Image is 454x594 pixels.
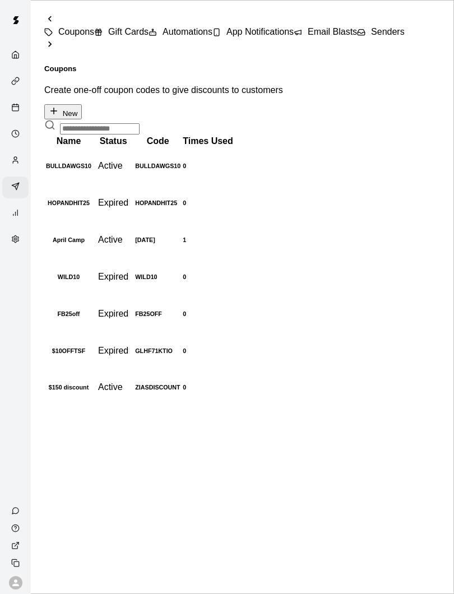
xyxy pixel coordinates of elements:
a: View public page [2,537,31,554]
h6: $150 discount [46,384,91,391]
h6: April Camp [46,236,91,243]
h6: 0 [183,199,233,206]
h6: $10OFFTSF [46,347,91,354]
span: Active [94,161,127,170]
img: Swift logo [4,9,27,31]
a: Contact Us [2,502,31,519]
h6: WILD10 [46,273,91,280]
span: Expired [94,309,133,318]
a: New [44,108,82,118]
h6: HOPANDHIT25 [135,199,180,206]
h6: WILD10 [135,273,180,280]
span: Expired [94,198,133,207]
h6: 0 [183,310,233,317]
span: Email Blasts [308,27,357,37]
h6: 0 [183,163,233,169]
a: Visit help center [2,519,31,537]
span: Active [94,235,127,244]
h6: BULLDAWGS10 [135,163,180,169]
div: navigation tabs [44,27,441,39]
table: simple table [44,134,235,407]
span: Coupons [58,27,94,37]
span: Expired [94,272,133,281]
h6: FB25off [46,310,91,317]
b: Times Used [183,136,233,146]
b: Code [147,136,169,146]
h6: HOPANDHIT25 [46,199,91,206]
h6: 1 [183,236,233,243]
h6: [DATE] [135,236,180,243]
h6: GLHF71KTIO [135,347,180,354]
h6: 0 [183,273,233,280]
span: Expired [94,346,133,355]
h6: BULLDAWGS10 [46,163,91,169]
p: Create one-off coupon codes to give discounts to customers [44,85,441,95]
span: Senders [371,27,405,37]
h5: Coupons [44,64,441,73]
h6: ZIASDISCOUNT [135,384,180,391]
div: Copy public page link [2,554,31,572]
b: Name [57,136,81,146]
button: New [44,104,82,119]
span: Automations [163,27,212,37]
h6: FB25OFF [135,310,180,317]
h6: 0 [183,384,233,391]
span: Gift Cards [108,27,149,37]
h6: 0 [183,347,233,354]
span: Active [94,382,127,392]
span: App Notifications [226,27,294,37]
b: Status [100,136,127,146]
